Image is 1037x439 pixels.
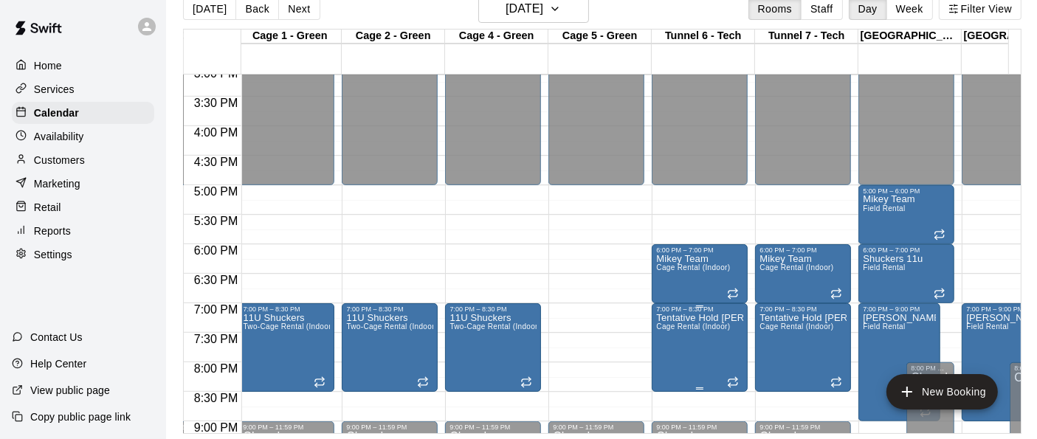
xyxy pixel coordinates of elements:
span: Recurring event [934,229,945,241]
a: Home [12,55,154,77]
p: Customers [34,153,85,167]
span: Recurring event [417,376,429,388]
a: Availability [12,125,154,148]
a: Reports [12,220,154,242]
span: 8:30 PM [190,392,242,404]
div: 9:00 PM – 11:59 PM [656,424,743,431]
a: Customers [12,149,154,171]
div: Tunnel 6 - Tech [652,30,755,44]
span: 6:30 PM [190,274,242,286]
span: 3:30 PM [190,97,242,109]
span: Recurring event [520,376,532,388]
div: 7:00 PM – 8:30 PM: 11U Shuckers [238,303,334,392]
span: 5:00 PM [190,185,242,198]
a: Calendar [12,102,154,124]
span: 7:00 PM [190,303,242,316]
div: 6:00 PM – 7:00 PM [863,246,950,254]
div: 7:00 PM – 8:30 PM: Tentative Hold Steve Williams [755,303,851,392]
div: [GEOGRAPHIC_DATA] [858,30,962,44]
div: 6:00 PM – 7:00 PM [656,246,743,254]
span: Two-Cage Rental (Indoor) [346,322,437,331]
span: Cage Rental (Indoor) [759,322,833,331]
div: 7:00 PM – 9:00 PM [863,305,936,313]
p: Contact Us [30,330,83,345]
span: 9:00 PM [190,421,242,434]
span: 4:30 PM [190,156,242,168]
div: 7:00 PM – 9:00 PM: Carlos Soccer [858,303,940,421]
div: 7:00 PM – 8:30 PM: 11U Shuckers [445,303,541,392]
span: 7:30 PM [190,333,242,345]
div: 9:00 PM – 11:59 PM [553,424,640,431]
div: Cage 1 - Green [238,30,342,44]
div: 7:00 PM – 8:30 PM [656,305,743,313]
span: Two-Cage Rental (Indoor) [243,322,334,331]
div: 6:00 PM – 7:00 PM: Mikey Team [652,244,748,303]
span: 8:00 PM [190,362,242,375]
span: Recurring event [727,288,739,300]
div: 8:00 PM – 11:59 PM [911,364,950,372]
div: Cage 2 - Green [342,30,445,44]
div: 9:00 PM – 11:59 PM [449,424,537,431]
span: Two-Cage Rental (Indoor) [449,322,540,331]
div: 7:00 PM – 8:30 PM [759,305,847,313]
span: Recurring event [830,288,842,300]
p: Reports [34,224,71,238]
p: Help Center [30,356,86,371]
a: Settings [12,243,154,266]
span: 5:30 PM [190,215,242,227]
div: 5:00 PM – 6:00 PM: Mikey Team [858,185,954,244]
a: Marketing [12,173,154,195]
span: Recurring event [314,376,325,388]
a: Retail [12,196,154,218]
span: Field Rental [863,204,905,212]
p: Availability [34,129,84,144]
p: Home [34,58,62,73]
a: Services [12,78,154,100]
p: Marketing [34,176,80,191]
div: 5:00 PM – 6:00 PM [863,187,950,195]
span: Cage Rental (Indoor) [656,263,730,272]
p: Copy public page link [30,409,131,424]
p: Settings [34,247,72,262]
p: Calendar [34,106,79,120]
div: 9:00 PM – 11:59 PM [346,424,433,431]
div: 7:00 PM – 8:30 PM: Tentative Hold Steve Williams [652,303,748,392]
div: 9:00 PM – 11:59 PM [243,424,330,431]
span: 6:00 PM [190,244,242,257]
p: Services [34,82,75,97]
div: 7:00 PM – 8:30 PM [449,305,537,313]
div: 6:00 PM – 7:00 PM: Shuckers 11u [858,244,954,303]
div: 6:00 PM – 7:00 PM: Mikey Team [755,244,851,303]
div: 7:00 PM – 8:30 PM [243,305,330,313]
span: 4:00 PM [190,126,242,139]
div: 9:00 PM – 11:59 PM [759,424,847,431]
div: Cage 5 - Green [548,30,652,44]
p: Retail [34,200,61,215]
span: Field Rental [966,322,1008,331]
button: add [886,374,998,409]
span: Recurring event [830,376,842,388]
div: 6:00 PM – 7:00 PM [759,246,847,254]
p: View public page [30,383,110,398]
span: Recurring event [934,288,945,300]
span: Recurring event [727,376,739,388]
span: Field Rental [863,263,905,272]
span: Field Rental [863,322,905,331]
span: Cage Rental (Indoor) [656,322,730,331]
div: 7:00 PM – 8:30 PM [346,305,433,313]
div: Cage 4 - Green [445,30,548,44]
div: 7:00 PM – 8:30 PM: 11U Shuckers [342,303,438,392]
span: Cage Rental (Indoor) [759,263,833,272]
div: Tunnel 7 - Tech [755,30,858,44]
